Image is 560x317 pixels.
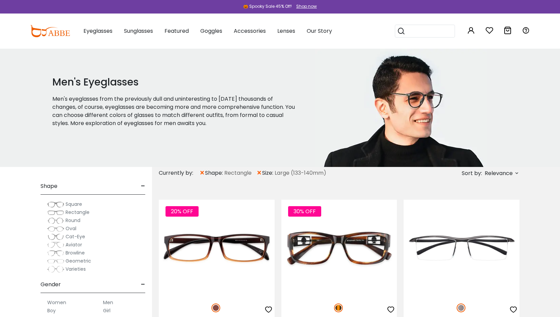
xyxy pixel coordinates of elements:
[41,276,61,293] span: Gender
[485,167,513,179] span: Relevance
[66,258,91,264] span: Geometric
[275,169,326,177] span: Large (133-140mm)
[103,298,113,307] label: Men
[307,27,332,35] span: Our Story
[47,234,64,240] img: Cat-Eye.png
[404,200,519,296] img: Gun Thomas - Metal ,Adjust Nose Pads
[66,241,82,248] span: Aviator
[200,27,222,35] span: Goggles
[199,167,205,179] span: ×
[296,3,317,9] div: Shop now
[256,167,262,179] span: ×
[66,266,86,272] span: Varieties
[66,225,76,232] span: Oval
[66,233,85,240] span: Cat-Eye
[47,201,64,208] img: Square.png
[47,217,64,224] img: Round.png
[66,201,82,208] span: Square
[47,307,56,315] label: Boy
[281,200,397,296] img: Tortoise Aegis - TR ,Universal Bridge Fit
[124,27,153,35] span: Sunglasses
[159,200,275,296] img: Brown Isaiah - TR ,Universal Bridge Fit
[315,49,487,167] img: men's eyeglasses
[293,3,317,9] a: Shop now
[462,169,482,177] span: Sort by:
[83,27,112,35] span: Eyeglasses
[103,307,110,315] label: Girl
[30,25,70,37] img: abbeglasses.com
[224,169,252,177] span: Rectangle
[262,169,275,177] span: size:
[47,298,66,307] label: Women
[141,178,145,194] span: -
[205,169,224,177] span: shape:
[41,178,57,194] span: Shape
[47,250,64,257] img: Browline.png
[334,303,343,312] img: Tortoise
[141,276,145,293] span: -
[288,206,321,217] span: 30% OFF
[159,167,199,179] div: Currently by:
[52,76,298,88] h1: Men's Eyeglasses
[164,27,189,35] span: Featured
[47,258,64,265] img: Geometric.png
[47,209,64,216] img: Rectangle.png
[457,303,465,312] img: Gun
[277,27,295,35] span: Lenses
[66,209,90,216] span: Rectangle
[47,225,64,232] img: Oval.png
[66,217,80,224] span: Round
[52,95,298,127] p: Men's eyeglasses from the previously dull and uninteresting to [DATE] thousands of changes, of co...
[166,206,199,217] span: 20% OFF
[47,266,64,273] img: Varieties.png
[243,3,292,9] div: 🎃 Spooky Sale 45% Off!
[66,249,85,256] span: Browline
[47,242,64,248] img: Aviator.png
[234,27,266,35] span: Accessories
[211,303,220,312] img: Brown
